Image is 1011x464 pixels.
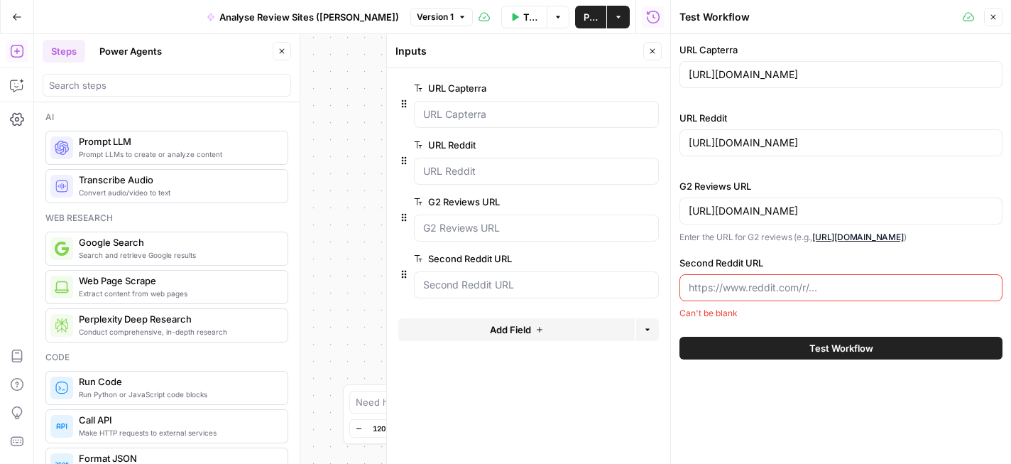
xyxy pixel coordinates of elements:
[679,230,1002,244] p: Enter the URL for G2 reviews (e.g., )
[490,323,531,337] span: Add Field
[79,288,276,299] span: Extract content from web pages
[410,8,473,26] button: Version 1
[523,10,539,24] span: Test Workflow
[79,134,276,149] span: Prompt LLM
[79,187,276,198] span: Convert audio/video to text
[45,111,288,124] div: Ai
[423,107,650,122] input: URL Capterra
[679,111,1002,125] label: URL Reddit
[91,40,170,63] button: Power Agents
[414,195,579,209] label: G2 Reviews URL
[49,78,285,92] input: Search steps
[219,10,399,24] span: Analyse Review Sites ([PERSON_NAME])
[423,278,650,292] input: Second Reddit URL
[79,389,276,400] span: Run Python or JavaScript code blocks
[679,43,1002,57] label: URL Capterra
[79,413,276,427] span: Call API
[584,10,598,24] span: Publish
[679,337,1002,360] button: Test Workflow
[679,307,1002,320] div: Can't be blank
[414,138,579,152] label: URL Reddit
[79,173,276,187] span: Transcribe Audio
[79,149,276,160] span: Prompt LLMs to create or analyze content
[417,11,454,23] span: Version 1
[501,6,547,28] button: Test Workflow
[79,427,276,438] span: Make HTTP requests to external services
[79,249,276,261] span: Search and retrieve Google results
[679,256,1002,270] label: Second Reddit URL
[395,44,639,58] div: Inputs
[812,232,904,242] a: [URL][DOMAIN_NAME]
[414,252,579,266] label: Second Reddit URL
[198,6,408,28] button: Analyse Review Sites ([PERSON_NAME])
[79,235,276,249] span: Google Search
[45,351,288,364] div: Code
[43,40,85,63] button: Steps
[79,312,276,326] span: Perplexity Deep Research
[689,204,993,218] input: https://www.g2.com/products/expensify/reviews
[373,423,393,434] span: 120%
[679,179,1002,193] label: G2 Reviews URL
[414,81,579,95] label: URL Capterra
[423,164,650,178] input: URL Reddit
[79,274,276,288] span: Web Page Scrape
[689,281,993,295] input: https://www.reddit.com/r/...
[575,6,606,28] button: Publish
[809,341,873,355] span: Test Workflow
[79,374,276,389] span: Run Code
[398,318,635,341] button: Add Field
[423,221,650,235] input: G2 Reviews URL
[79,326,276,338] span: Conduct comprehensive, in-depth research
[45,212,288,225] div: Web research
